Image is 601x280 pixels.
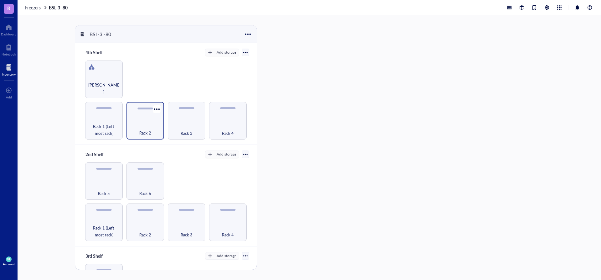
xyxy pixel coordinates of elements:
span: Rack 6 [139,190,151,197]
div: Add storage [217,253,236,259]
div: Add [6,95,12,99]
span: Rack 3 [181,130,193,137]
span: Rack 4 [222,231,234,238]
button: Add storage [205,151,239,158]
div: Notebook [2,52,16,56]
div: BSL-3 -80 [87,29,124,40]
span: DR [7,258,10,261]
span: Rack 2 [139,129,151,136]
span: Rack 2 [139,231,151,238]
div: 2nd Shelf [83,150,120,159]
a: BSL-3 -80 [49,5,69,10]
span: Freezers [25,4,41,11]
a: Inventory [2,62,16,76]
span: [PERSON_NAME] [88,82,120,95]
div: 4th Shelf [83,48,120,57]
div: 3rd Shelf [83,251,120,260]
span: R [7,4,10,12]
span: Rack 3 [181,231,193,238]
div: Add storage [217,151,236,157]
button: Add storage [205,252,239,260]
a: Dashboard [1,22,17,36]
div: Add storage [217,50,236,55]
span: Rack 5 [98,190,110,197]
span: Rack 1 (Left most rack) [88,225,120,238]
span: Rack 1 (Left most rack) [88,123,120,137]
div: Dashboard [1,32,17,36]
div: Inventory [2,72,16,76]
a: Notebook [2,42,16,56]
button: Add storage [205,49,239,56]
span: Rack 4 [222,130,234,137]
div: Account [3,262,15,266]
a: Freezers [25,5,48,10]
